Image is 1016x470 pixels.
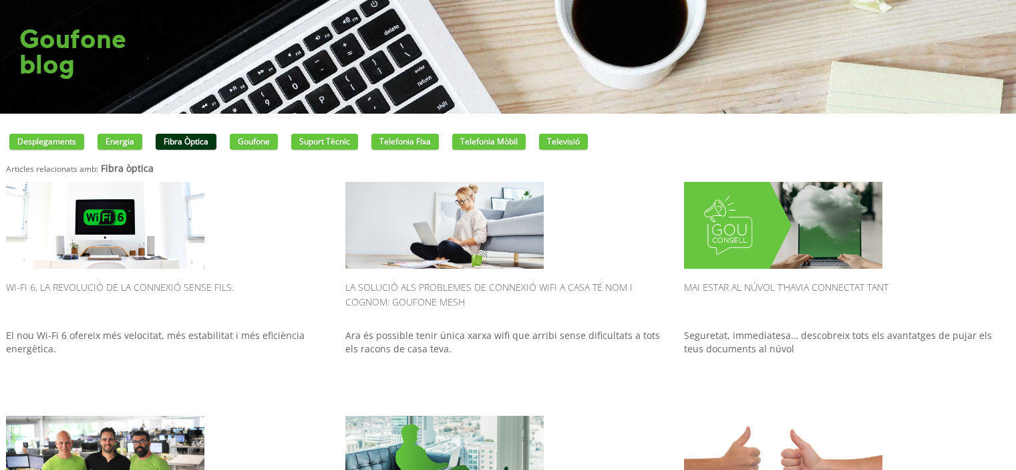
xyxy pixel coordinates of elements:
a: Energia [98,134,142,150]
a: Telefonia fixa [371,134,439,150]
p: Seguretat, immediatesa… descobreix tots els avantatges de pujar els teus documents al núvol [684,329,1010,396]
img: ... [345,182,544,269]
h2: Wi-Fi 6, la revolució de la connexió sense fils. [6,275,332,322]
small: Articles relacionats amb: [6,163,98,174]
a: Fibra òptica [156,134,216,150]
h2: La solució als problemes de connexió Wifi a casa té nom i cognom: Goufone Mesh [345,275,671,322]
a: Goufone [230,134,278,150]
h2: Mai estar al núvol t’havia connectat tant [684,275,1010,322]
img: ... [6,182,204,269]
a: Wi-Fi 6, la revolució de la connexió sense fils. El nou Wi-Fi 6 ofereix més velocitat, més estabi... [6,182,332,396]
p: Ara és possible tenir única xarxa wifi que arribi sense dificultats a tots els racons de casa teva. [345,329,671,396]
a: Televisió [539,134,588,150]
strong: Fibra òptica [101,162,154,174]
h1: Goufone blog [19,27,126,78]
a: Desplegaments [9,134,84,150]
a: Telefonia mòbil [452,134,526,150]
p: El nou Wi-Fi 6 ofereix més velocitat, més estabilitat i més eficiència energètica. [6,329,332,396]
a: Mai estar al núvol t’havia connectat tant Seguretat, immediatesa… descobreix tots els avantatges ... [684,182,1010,396]
a: Suport tècnic [291,134,358,150]
a: La solució als problemes de connexió Wifi a casa té nom i cognom: Goufone Mesh Ara és possible te... [345,182,671,396]
img: ... [684,182,882,269]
